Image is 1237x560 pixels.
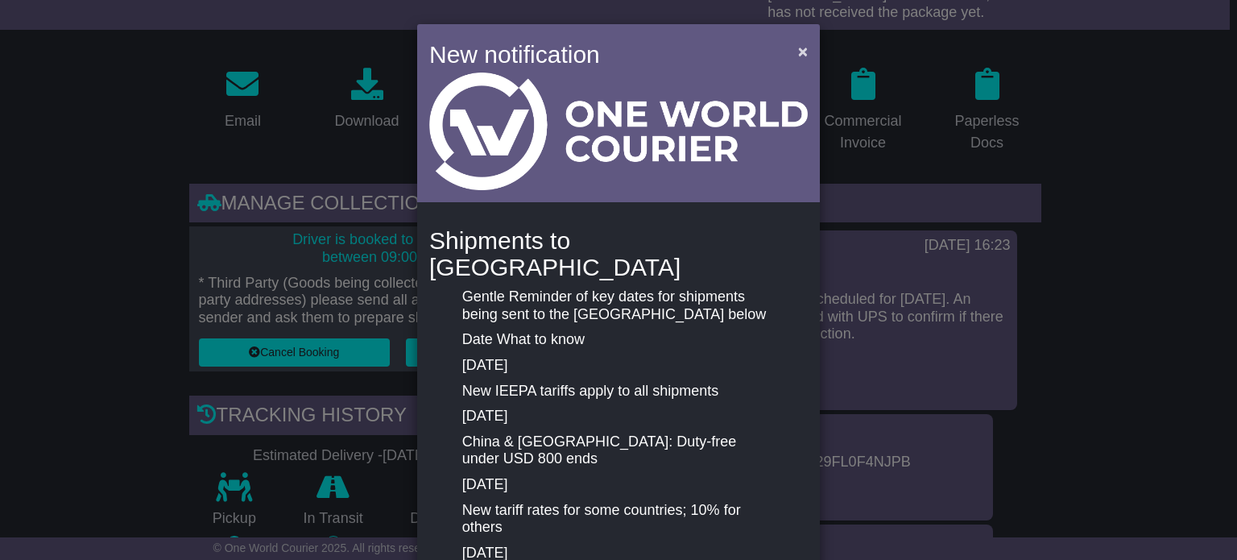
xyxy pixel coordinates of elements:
p: China & [GEOGRAPHIC_DATA]: Duty-free under USD 800 ends [462,433,775,468]
p: [DATE] [462,357,775,375]
p: New IEEPA tariffs apply to all shipments [462,383,775,400]
p: Date What to know [462,331,775,349]
p: [DATE] [462,476,775,494]
h4: New notification [429,36,775,73]
span: × [798,42,808,60]
p: [DATE] [462,408,775,425]
h4: Shipments to [GEOGRAPHIC_DATA] [429,227,808,280]
p: Gentle Reminder of key dates for shipments being sent to the [GEOGRAPHIC_DATA] below [462,288,775,323]
button: Close [790,35,816,68]
img: Light [429,73,808,190]
p: New tariff rates for some countries; 10% for others [462,502,775,537]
